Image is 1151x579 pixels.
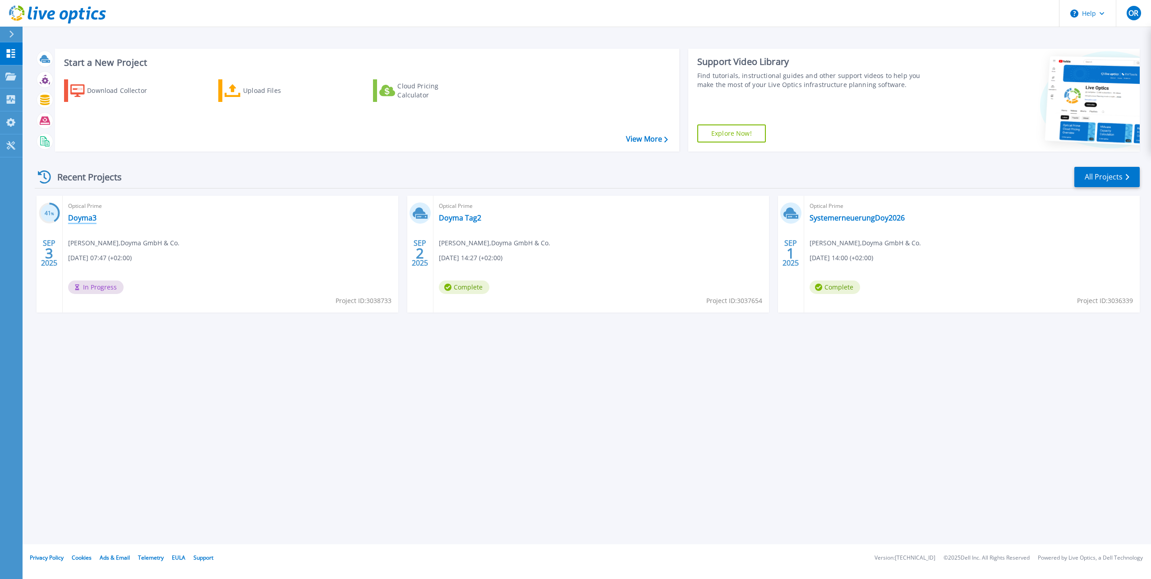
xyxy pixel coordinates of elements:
div: Upload Files [243,82,315,100]
h3: Start a New Project [64,58,668,68]
span: [DATE] 14:00 (+02:00) [810,253,873,263]
a: Doyma Tag2 [439,213,481,222]
span: Project ID: 3036339 [1077,296,1133,306]
span: [DATE] 14:27 (+02:00) [439,253,502,263]
div: SEP 2025 [41,237,58,270]
a: SystemerneuerungDoy2026 [810,213,905,222]
div: Cloud Pricing Calculator [397,82,470,100]
span: 2 [416,249,424,257]
span: [PERSON_NAME] , Doyma GmbH & Co. [439,238,550,248]
div: SEP 2025 [411,237,428,270]
a: EULA [172,554,185,561]
span: OR [1128,9,1138,17]
span: [PERSON_NAME] , Doyma GmbH & Co. [810,238,921,248]
a: Cookies [72,554,92,561]
span: In Progress [68,280,124,294]
div: Support Video Library [697,56,930,68]
a: Upload Files [218,79,319,102]
a: Support [193,554,213,561]
a: Privacy Policy [30,554,64,561]
span: 1 [787,249,795,257]
span: Complete [439,280,489,294]
a: Ads & Email [100,554,130,561]
span: [PERSON_NAME] , Doyma GmbH & Co. [68,238,180,248]
span: % [51,211,54,216]
h3: 41 [39,208,60,219]
span: Optical Prime [68,201,393,211]
a: Doyma3 [68,213,97,222]
a: Explore Now! [697,124,766,142]
div: Recent Projects [35,166,134,188]
span: 3 [45,249,53,257]
div: Find tutorials, instructional guides and other support videos to help you make the most of your L... [697,71,930,89]
div: SEP 2025 [782,237,799,270]
a: Download Collector [64,79,165,102]
li: Powered by Live Optics, a Dell Technology [1038,555,1143,561]
a: All Projects [1074,167,1140,187]
a: Telemetry [138,554,164,561]
li: Version: [TECHNICAL_ID] [875,555,935,561]
li: © 2025 Dell Inc. All Rights Reserved [944,555,1030,561]
span: Optical Prime [810,201,1134,211]
span: Optical Prime [439,201,764,211]
a: View More [626,135,668,143]
a: Cloud Pricing Calculator [373,79,474,102]
div: Download Collector [87,82,159,100]
span: [DATE] 07:47 (+02:00) [68,253,132,263]
span: Project ID: 3037654 [706,296,762,306]
span: Project ID: 3038733 [336,296,391,306]
span: Complete [810,280,860,294]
